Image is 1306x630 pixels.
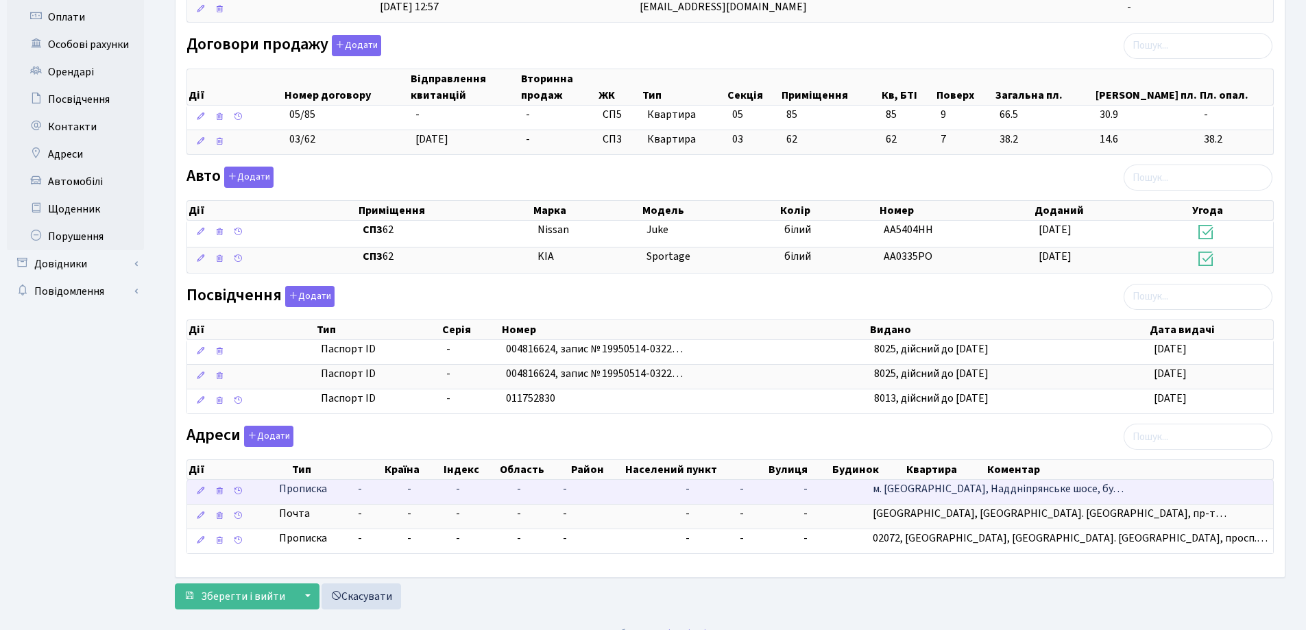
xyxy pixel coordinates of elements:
span: білий [784,249,811,264]
th: Кв, БТІ [880,69,935,105]
a: Додати [282,283,335,307]
span: - [446,366,450,381]
th: Область [498,460,570,479]
span: - [456,506,460,521]
span: - [740,481,744,496]
span: 62 [363,249,527,265]
a: Оплати [7,3,144,31]
button: Договори продажу [332,35,381,56]
th: Коментар [986,460,1273,479]
span: 14.6 [1100,132,1193,147]
th: Тип [315,320,441,339]
th: Модель [641,201,779,220]
span: 9 [941,107,989,123]
th: Приміщення [357,201,533,220]
span: - [740,531,744,546]
span: - [517,506,521,521]
span: СП3 [603,132,636,147]
span: - [740,506,744,521]
span: - [686,531,690,546]
a: Орендарі [7,58,144,86]
button: Адреси [244,426,293,447]
th: Доданий [1033,201,1191,220]
span: - [415,107,420,122]
th: Дії [187,460,291,479]
th: Дата видачі [1148,320,1273,339]
span: - [803,531,808,546]
span: - [446,391,450,406]
th: Загальна пл. [994,69,1095,105]
th: Квартира [905,460,987,479]
th: Індекс [442,460,499,479]
span: 02072, [GEOGRAPHIC_DATA], [GEOGRAPHIC_DATA]. [GEOGRAPHIC_DATA], просп.… [873,531,1268,546]
span: 62 [786,132,797,147]
span: 8025, дійсний до [DATE] [874,341,989,356]
th: Номер договору [283,69,410,105]
input: Пошук... [1124,165,1272,191]
span: - [526,107,530,122]
span: 66.5 [1000,107,1089,123]
th: Тип [291,460,383,479]
span: [DATE] [1039,222,1072,237]
label: Договори продажу [186,35,381,56]
span: Почта [279,506,310,522]
span: KIA [537,249,554,264]
label: Посвідчення [186,286,335,307]
span: - [563,481,567,496]
a: Порушення [7,223,144,250]
button: Зберегти і вийти [175,583,294,609]
span: Sportage [646,249,690,264]
span: - [526,132,530,147]
th: Марка [532,201,641,220]
span: Прописка [279,531,327,546]
a: Додати [221,165,274,189]
th: Угода [1191,201,1273,220]
span: Nissan [537,222,569,237]
span: АА5404НН [884,222,933,237]
span: - [358,481,397,497]
a: Контакти [7,113,144,141]
span: 05 [732,107,743,122]
span: - [803,481,808,496]
span: 05/85 [289,107,315,122]
span: - [803,506,808,521]
a: Особові рахунки [7,31,144,58]
th: Район [570,460,623,479]
span: Квартира [647,132,721,147]
span: Квартира [647,107,721,123]
span: - [1204,107,1268,123]
th: [PERSON_NAME] пл. [1094,69,1198,105]
span: - [686,481,690,496]
span: 38.2 [1000,132,1089,147]
span: [DATE] [1154,341,1187,356]
th: Дії [187,201,357,220]
th: Номер [500,320,869,339]
span: 62 [886,132,930,147]
th: Будинок [831,460,905,479]
span: 8025, дійсний до [DATE] [874,366,989,381]
span: - [407,481,411,496]
span: - [456,531,460,546]
a: Додати [241,424,293,448]
span: [DATE] [1154,366,1187,381]
span: [DATE] [1154,391,1187,406]
span: 03/62 [289,132,315,147]
th: Відправлення квитанцій [409,69,520,105]
button: Авто [224,167,274,188]
span: Зберегти і вийти [201,589,285,604]
span: [DATE] [1039,249,1072,264]
span: [DATE] [415,132,448,147]
span: 004816624, запис № 19950514-0322… [506,341,683,356]
span: - [407,506,411,521]
a: Щоденник [7,195,144,223]
th: Серія [441,320,500,339]
label: Авто [186,167,274,188]
th: Видано [869,320,1148,339]
span: 38.2 [1204,132,1268,147]
span: м. [GEOGRAPHIC_DATA], Наддніпрянське шосе, бу… [873,481,1124,496]
th: Вулиця [767,460,831,479]
a: Скасувати [322,583,401,609]
span: Паспорт ID [321,366,435,382]
span: Паспорт ID [321,391,435,407]
th: Колір [779,201,878,220]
